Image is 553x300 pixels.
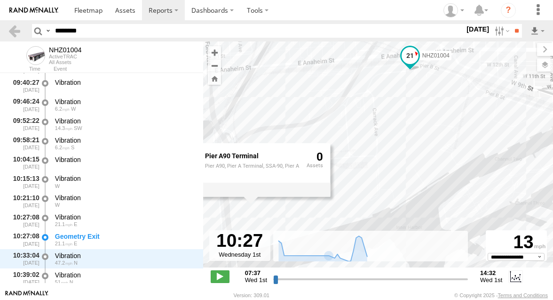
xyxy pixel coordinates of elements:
[55,221,72,227] span: 21.1
[8,211,40,229] div: 10:27:08 [DATE]
[5,291,48,300] a: Visit our Website
[55,117,194,125] div: Vibration
[49,54,82,59] div: ActiveTRAC
[55,260,72,266] span: 47.2
[55,155,194,164] div: Vibration
[54,67,203,72] div: Event
[71,106,76,112] span: Heading: 252
[245,276,267,284] span: Wed 1st Oct 2025
[8,115,40,133] div: 09:52:22 [DATE]
[205,152,299,159] div: Fence Name - Pier A90 Terminal
[8,135,40,152] div: 09:58:21 [DATE]
[44,24,52,38] label: Search Query
[234,292,269,298] div: Version: 309.01
[208,72,221,85] button: Zoom Home
[74,125,82,131] span: Heading: 210
[55,251,194,260] div: Vibration
[55,202,60,208] span: Heading: 290
[245,269,267,276] strong: 07:37
[211,270,229,283] label: Play/Stop
[55,232,194,241] div: Geometry Exit
[491,24,511,38] label: Search Filter Options
[8,67,40,72] div: Time
[55,106,70,112] span: 6.2
[498,292,548,298] a: Terms and Conditions
[55,125,72,131] span: 14.3
[74,221,77,227] span: Heading: 76
[55,213,194,221] div: Vibration
[480,276,502,284] span: Wed 1st Oct 2025
[8,96,40,114] div: 09:46:24 [DATE]
[74,241,77,246] span: Heading: 76
[55,145,70,150] span: 6.2
[8,192,40,210] div: 10:21:10 [DATE]
[208,59,221,72] button: Zoom out
[501,3,516,18] i: ?
[529,24,545,38] label: Export results as...
[55,279,68,285] span: 51
[205,163,299,169] div: Pier A90, Pier A Terminal, SSA-90, Pier A
[70,279,73,285] span: Heading: 12
[454,292,548,298] div: © Copyright 2025 -
[55,183,60,189] span: Heading: 274
[8,250,40,268] div: 10:33:04 [DATE]
[480,269,502,276] strong: 14:32
[49,46,82,54] div: NHZ01004 - View Asset History
[49,59,82,65] div: All Assets
[55,136,194,145] div: Vibration
[440,3,467,17] div: Zulema McIntosch
[465,24,491,34] label: [DATE]
[55,174,194,183] div: Vibration
[8,24,21,38] a: Back to previous Page
[71,145,74,150] span: Heading: 164
[74,260,78,266] span: Heading: 360
[55,271,194,279] div: Vibration
[55,78,194,87] div: Vibration
[8,269,40,287] div: 10:39:02 [DATE]
[8,154,40,171] div: 10:04:15 [DATE]
[8,231,40,248] div: 10:27:08 [DATE]
[55,241,72,246] span: 21.1
[9,7,58,14] img: rand-logo.svg
[422,52,450,59] span: NHZ01004
[8,77,40,94] div: 09:40:27 [DATE]
[307,150,323,180] div: 0
[208,46,221,59] button: Zoom in
[8,173,40,191] div: 10:15:13 [DATE]
[487,232,545,253] div: 13
[55,194,194,202] div: Vibration
[55,97,194,106] div: Vibration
